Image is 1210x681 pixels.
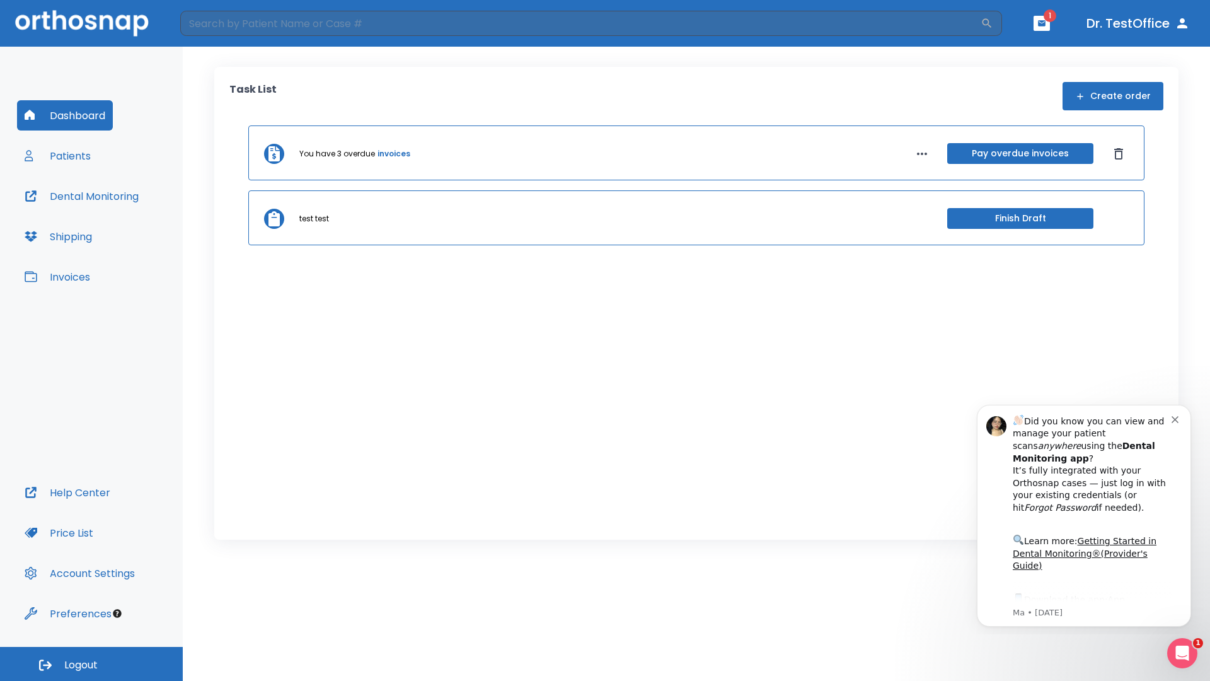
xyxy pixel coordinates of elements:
[55,198,214,262] div: Download the app: | ​ Let us know if you need help getting started!
[64,658,98,672] span: Logout
[180,11,981,36] input: Search by Patient Name or Case #
[17,558,142,588] button: Account Settings
[1063,82,1163,110] button: Create order
[17,221,100,252] button: Shipping
[17,141,98,171] button: Patients
[1081,12,1195,35] button: Dr. TestOffice
[17,262,98,292] button: Invoices
[55,201,167,224] a: App Store
[17,100,113,131] button: Dashboard
[17,477,118,508] button: Help Center
[377,148,410,160] a: invoices
[214,20,224,30] button: Dismiss notification
[1193,638,1203,648] span: 1
[958,393,1210,634] iframe: Intercom notifications message
[299,213,329,224] p: test test
[947,143,1093,164] button: Pay overdue invoices
[17,598,119,629] button: Preferences
[15,10,149,36] img: Orthosnap
[1167,638,1197,668] iframe: Intercom live chat
[299,148,375,160] p: You have 3 overdue
[947,208,1093,229] button: Finish Draft
[229,82,277,110] p: Task List
[1044,9,1056,22] span: 1
[17,181,146,211] button: Dental Monitoring
[17,518,101,548] button: Price List
[112,608,123,619] div: Tooltip anchor
[1109,144,1129,164] button: Dismiss
[55,214,214,225] p: Message from Ma, sent 6w ago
